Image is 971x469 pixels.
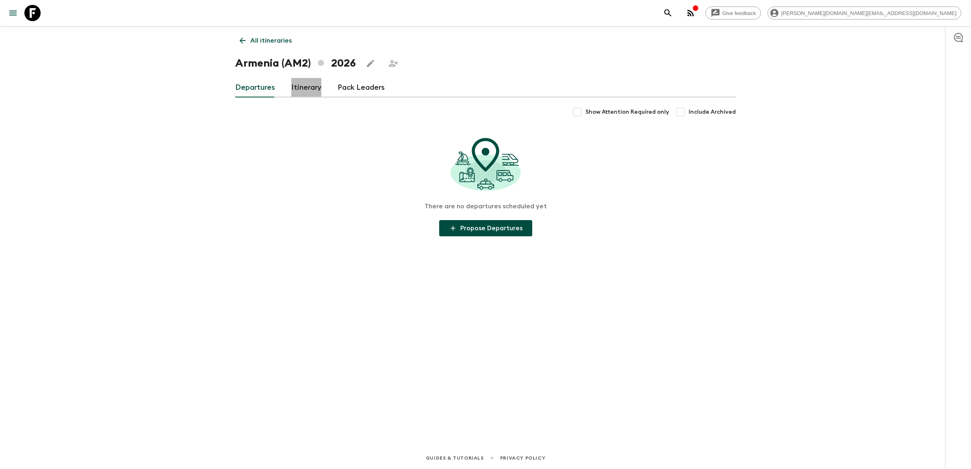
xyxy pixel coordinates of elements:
a: Itinerary [291,78,321,97]
span: Include Archived [689,108,736,116]
button: Edit this itinerary [362,55,379,71]
button: menu [5,5,21,21]
h1: Armenia (AM2) 2026 [235,55,356,71]
span: Show Attention Required only [585,108,669,116]
a: Give feedback [705,6,761,19]
a: All itineraries [235,32,296,49]
a: Departures [235,78,275,97]
span: Give feedback [718,10,761,16]
a: Guides & Tutorials [426,454,484,463]
span: Share this itinerary [385,55,401,71]
button: Propose Departures [439,220,532,236]
button: search adventures [660,5,676,21]
div: [PERSON_NAME][DOMAIN_NAME][EMAIL_ADDRESS][DOMAIN_NAME] [767,6,961,19]
a: Pack Leaders [338,78,385,97]
span: [PERSON_NAME][DOMAIN_NAME][EMAIL_ADDRESS][DOMAIN_NAME] [777,10,961,16]
p: All itineraries [250,36,292,45]
a: Privacy Policy [500,454,545,463]
p: There are no departures scheduled yet [425,202,547,210]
